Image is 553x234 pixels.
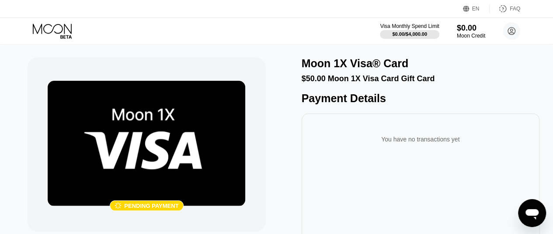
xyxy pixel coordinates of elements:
[115,202,122,210] div: 
[472,6,480,12] div: EN
[309,127,532,151] div: You have no transactions yet
[124,203,178,209] div: Pending payment
[518,199,546,227] iframe: Button to launch messaging window
[392,31,427,37] div: $0.00 / $4,000.00
[302,74,539,83] div: $50.00 Moon 1X Visa Card Gift Card
[490,4,520,13] div: FAQ
[302,57,408,70] div: Moon 1X Visa® Card
[380,23,439,29] div: Visa Monthly Spend Limit
[457,24,485,39] div: $0.00Moon Credit
[380,23,439,39] div: Visa Monthly Spend Limit$0.00/$4,000.00
[457,24,485,33] div: $0.00
[457,33,485,39] div: Moon Credit
[302,92,539,105] div: Payment Details
[510,6,520,12] div: FAQ
[463,4,490,13] div: EN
